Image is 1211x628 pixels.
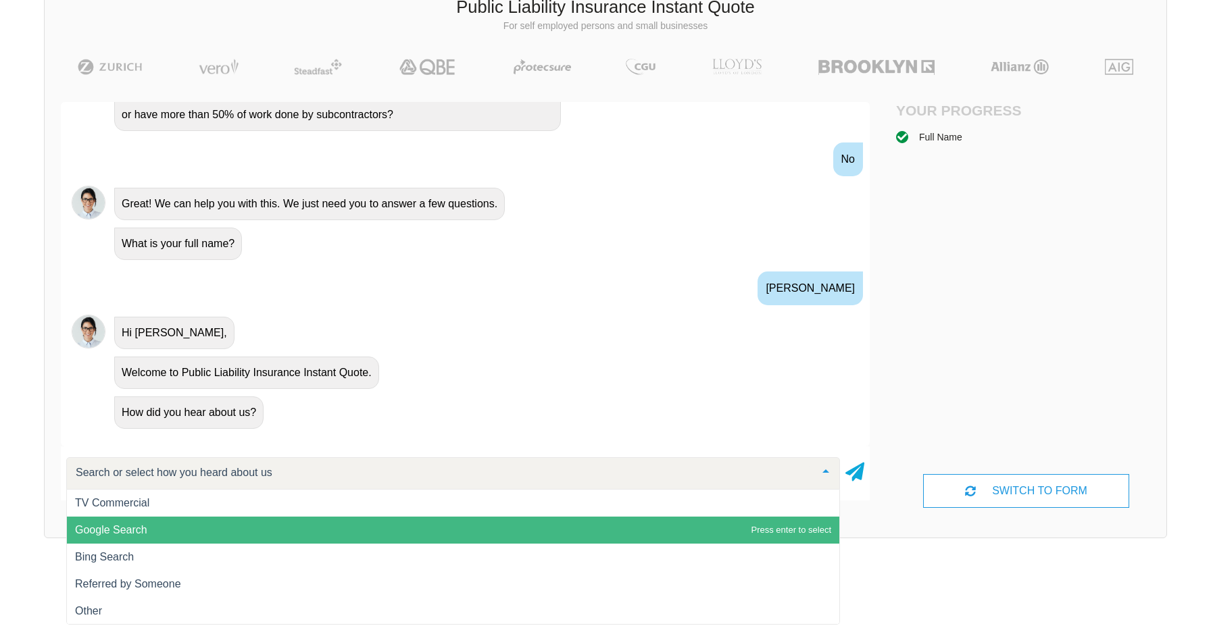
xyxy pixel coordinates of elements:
span: Google Search [75,524,147,535]
img: Zurich | Public Liability Insurance [72,59,148,75]
div: SWITCH TO FORM [923,474,1129,508]
p: For self employed persons and small businesses [55,20,1156,33]
div: No [833,142,863,176]
img: QBE | Public Liability Insurance [391,59,464,75]
img: Protecsure | Public Liability Insurance [508,59,576,75]
img: Vero | Public Liability Insurance [193,59,245,75]
img: Allianz | Public Liability Insurance [984,59,1056,75]
img: Brooklyn | Public Liability Insurance [813,59,939,75]
div: Welcome to Public Liability Insurance Instant Quote. [114,357,379,389]
span: Referred by Someone [75,578,181,590]
img: Steadfast | Public Liability Insurance [289,59,348,75]
img: AIG | Public Liability Insurance [1099,59,1139,75]
div: How did you hear about us? [114,396,264,429]
h4: Your Progress [896,102,1027,119]
img: CGU | Public Liability Insurance [620,59,661,75]
div: Full Name [919,130,962,145]
div: [PERSON_NAME] [758,271,863,305]
img: Chatbot | PLI [72,315,105,348]
span: Bing Search [75,551,134,562]
div: What is your full name? [114,228,242,260]
span: Other [75,605,102,617]
img: LLOYD's | Public Liability Insurance [705,59,770,75]
img: Chatbot | PLI [72,186,105,219]
div: Hi [PERSON_NAME], [114,317,234,349]
div: Great! We can help you with this. We just need you to answer a few questions. [114,188,505,220]
span: TV Commercial [75,497,149,508]
input: Search or select how you heard about us [72,466,812,479]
